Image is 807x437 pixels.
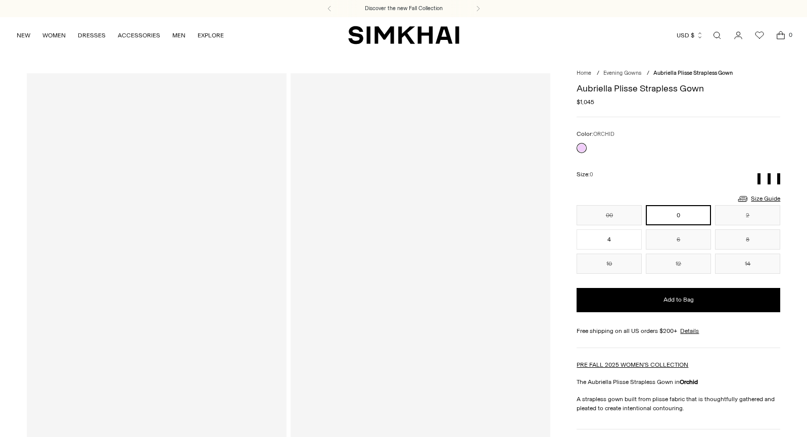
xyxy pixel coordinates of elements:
button: 14 [715,254,780,274]
button: 8 [715,229,780,250]
a: Home [577,70,591,76]
a: NEW [17,24,30,46]
div: / [647,69,649,78]
a: WOMEN [42,24,66,46]
div: / [597,69,599,78]
nav: breadcrumbs [577,69,780,78]
h1: Aubriella Plisse Strapless Gown [577,84,780,93]
button: 00 [577,205,642,225]
a: Evening Gowns [603,70,641,76]
a: ACCESSORIES [118,24,160,46]
span: Add to Bag [663,296,694,304]
span: Aubriella Plisse Strapless Gown [653,70,733,76]
a: Open search modal [707,25,727,45]
span: $1,045 [577,98,594,107]
a: SIMKHAI [348,25,459,45]
span: 0 [590,171,593,178]
label: Size: [577,170,593,179]
a: Wishlist [749,25,770,45]
button: 4 [577,229,642,250]
button: Add to Bag [577,288,780,312]
button: 10 [577,254,642,274]
a: Details [680,326,699,335]
strong: Orchid [680,378,698,385]
a: MEN [172,24,185,46]
button: 12 [646,254,711,274]
span: ORCHID [593,131,614,137]
button: 0 [646,205,711,225]
button: 2 [715,205,780,225]
a: Open cart modal [771,25,791,45]
a: PRE FALL 2025 WOMEN'S COLLECTION [577,361,688,368]
button: USD $ [677,24,703,46]
div: Free shipping on all US orders $200+ [577,326,780,335]
a: Go to the account page [728,25,748,45]
a: EXPLORE [198,24,224,46]
p: A strapless gown built from plisse fabric that is thoughtfully gathered and pleated to create int... [577,395,780,413]
span: 0 [786,30,795,39]
a: Size Guide [737,192,780,205]
button: 6 [646,229,711,250]
a: Discover the new Fall Collection [365,5,443,13]
p: The Aubriella Plisse Strapless Gown in [577,377,780,386]
label: Color: [577,129,614,139]
a: DRESSES [78,24,106,46]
